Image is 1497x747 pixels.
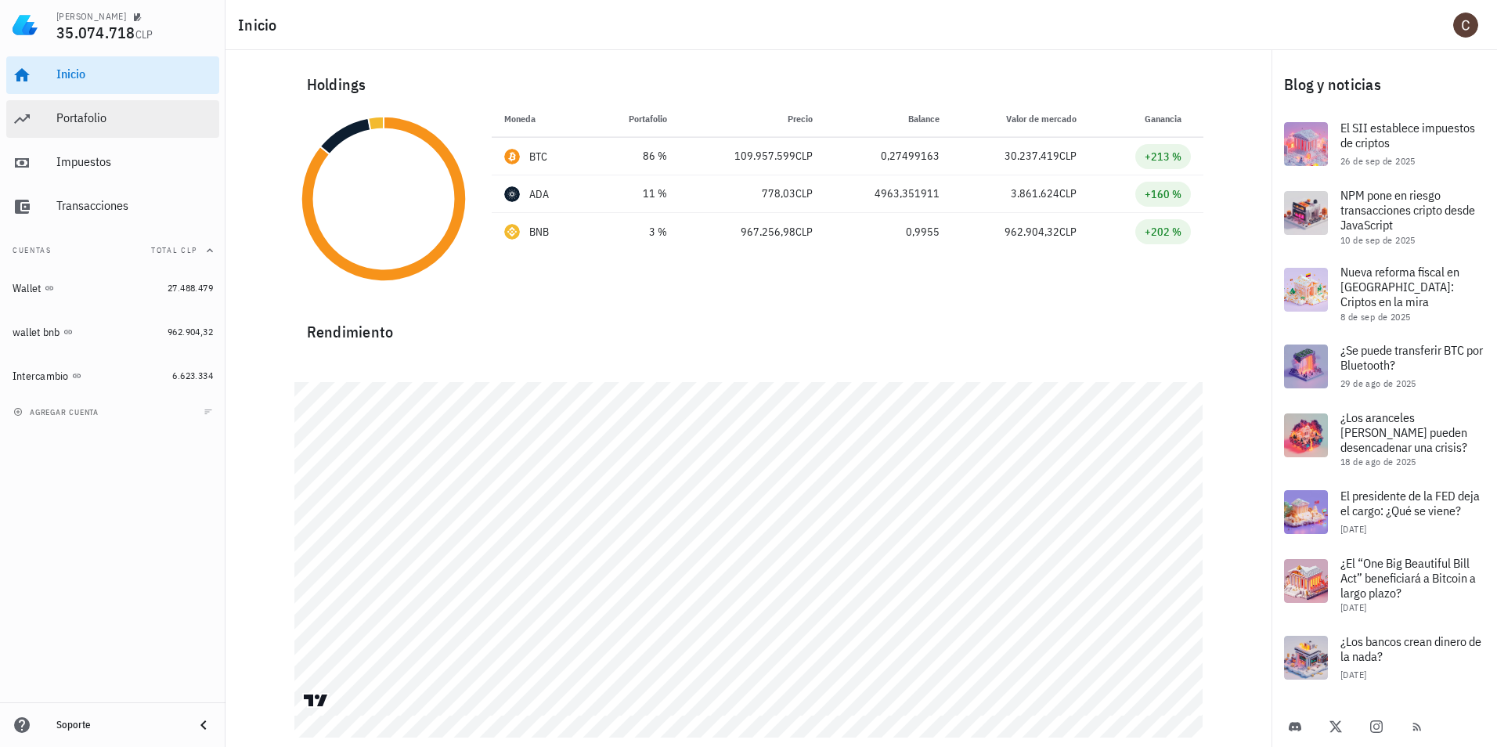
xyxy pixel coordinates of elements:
[16,407,99,417] span: agregar cuenta
[529,224,550,240] div: BNB
[6,269,219,307] a: Wallet 27.488.479
[1005,225,1059,239] span: 962.904,32
[1145,224,1181,240] div: +202 %
[9,404,106,420] button: agregar cuenta
[529,186,550,202] div: ADA
[13,370,69,383] div: Intercambio
[6,188,219,226] a: Transacciones
[603,224,667,240] div: 3 %
[825,100,952,138] th: Balance
[1272,478,1497,547] a: El presidente de la FED deja el cargo: ¿Qué se viene? [DATE]
[795,186,813,200] span: CLP
[302,693,330,708] a: Charting by TradingView
[56,154,213,169] div: Impuestos
[1340,234,1416,246] span: 10 de sep de 2025
[1272,179,1497,255] a: NPM pone en riesgo transacciones cripto desde JavaScript 10 de sep de 2025
[1272,255,1497,332] a: Nueva reforma fiscal en [GEOGRAPHIC_DATA]: Criptos en la mira 8 de sep de 2025
[590,100,680,138] th: Portafolio
[795,225,813,239] span: CLP
[13,326,60,339] div: wallet bnb
[1272,623,1497,692] a: ¿Los bancos crean dinero de la nada? [DATE]
[1340,669,1366,680] span: [DATE]
[1340,377,1416,389] span: 29 de ago de 2025
[13,13,38,38] img: LedgiFi
[1145,113,1191,125] span: Ganancia
[168,326,213,337] span: 962.904,32
[734,149,795,163] span: 109.957.599
[151,245,197,255] span: Total CLP
[1453,13,1478,38] div: avatar
[838,224,940,240] div: 0,9955
[1340,120,1475,150] span: El SII establece impuestos de criptos
[6,357,219,395] a: Intercambio 6.623.334
[1340,488,1480,518] span: El presidente de la FED deja el cargo: ¿Qué se viene?
[1011,186,1059,200] span: 3.861.624
[1340,155,1416,167] span: 26 de sep de 2025
[294,60,1203,110] div: Holdings
[1340,264,1459,309] span: Nueva reforma fiscal en [GEOGRAPHIC_DATA]: Criptos en la mira
[1059,186,1077,200] span: CLP
[603,186,667,202] div: 11 %
[1059,225,1077,239] span: CLP
[1005,149,1059,163] span: 30.237.419
[135,27,153,41] span: CLP
[504,224,520,240] div: BNB-icon
[1059,149,1077,163] span: CLP
[1272,60,1497,110] div: Blog y noticias
[6,56,219,94] a: Inicio
[1340,633,1481,664] span: ¿Los bancos crean dinero de la nada?
[294,307,1203,345] div: Rendimiento
[6,313,219,351] a: wallet bnb 962.904,32
[1340,555,1476,601] span: ¿El “One Big Beautiful Bill Act” beneficiará a Bitcoin a largo plazo?
[56,10,126,23] div: [PERSON_NAME]
[504,149,520,164] div: BTC-icon
[56,110,213,125] div: Portafolio
[1272,547,1497,623] a: ¿El “One Big Beautiful Bill Act” beneficiará a Bitcoin a largo plazo? [DATE]
[504,186,520,202] div: ADA-icon
[1145,186,1181,202] div: +160 %
[762,186,795,200] span: 778,03
[1340,456,1416,467] span: 18 de ago de 2025
[56,198,213,213] div: Transacciones
[1272,332,1497,401] a: ¿Se puede transferir BTC por Bluetooth? 29 de ago de 2025
[1340,601,1366,613] span: [DATE]
[529,149,548,164] div: BTC
[56,719,182,731] div: Soporte
[1272,110,1497,179] a: El SII establece impuestos de criptos 26 de sep de 2025
[1145,149,1181,164] div: +213 %
[603,148,667,164] div: 86 %
[13,282,41,295] div: Wallet
[1340,187,1475,233] span: NPM pone en riesgo transacciones cripto desde JavaScript
[795,149,813,163] span: CLP
[6,232,219,269] button: CuentasTotal CLP
[238,13,283,38] h1: Inicio
[680,100,825,138] th: Precio
[952,100,1089,138] th: Valor de mercado
[741,225,795,239] span: 967.256,98
[168,282,213,294] span: 27.488.479
[1340,410,1467,455] span: ¿Los aranceles [PERSON_NAME] pueden desencadenar una crisis?
[838,148,940,164] div: 0,27499163
[56,22,135,43] span: 35.074.718
[6,144,219,182] a: Impuestos
[1340,523,1366,535] span: [DATE]
[56,67,213,81] div: Inicio
[1272,401,1497,478] a: ¿Los aranceles [PERSON_NAME] pueden desencadenar una crisis? 18 de ago de 2025
[1340,311,1410,323] span: 8 de sep de 2025
[6,100,219,138] a: Portafolio
[838,186,940,202] div: 4963,351911
[492,100,591,138] th: Moneda
[1340,342,1483,373] span: ¿Se puede transferir BTC por Bluetooth?
[172,370,213,381] span: 6.623.334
